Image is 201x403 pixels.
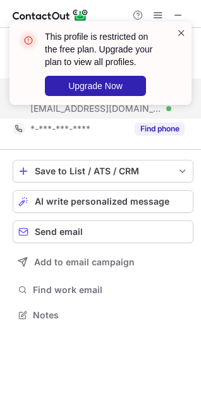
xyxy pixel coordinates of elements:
[34,257,135,267] span: Add to email campaign
[35,227,83,237] span: Send email
[33,284,188,296] span: Find work email
[13,190,193,213] button: AI write personalized message
[35,166,171,176] div: Save to List / ATS / CRM
[35,196,169,207] span: AI write personalized message
[13,160,193,183] button: save-profile-one-click
[68,81,123,91] span: Upgrade Now
[33,310,188,321] span: Notes
[13,306,193,324] button: Notes
[13,8,88,23] img: ContactOut v5.3.10
[45,76,146,96] button: Upgrade Now
[135,123,185,135] button: Reveal Button
[18,30,39,51] img: error
[45,30,161,68] header: This profile is restricted on the free plan. Upgrade your plan to view all profiles.
[13,251,193,274] button: Add to email campaign
[13,220,193,243] button: Send email
[13,281,193,299] button: Find work email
